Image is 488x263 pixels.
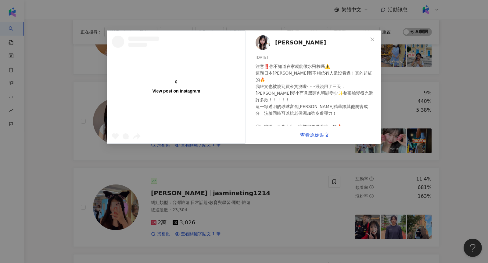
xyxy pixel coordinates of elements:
[152,88,200,94] div: View post on Instagram
[370,37,375,42] span: close
[256,55,376,61] div: [DATE]
[107,31,246,143] a: View post on Instagram
[256,35,368,50] a: KOL Avatar[PERSON_NAME]
[300,132,329,138] a: 查看原始貼文
[256,63,376,163] div: 注意‼️你不知道在家就能做水飛梭嗎⚠️ 這顆日本[PERSON_NAME]我不相信有人還沒看過！真的超紅的🔥 我終於也被燒到買來實測啦⋯⋯淺淺用了三天，[PERSON_NAME]變小而且黑頭也明...
[256,35,270,50] img: KOL Avatar
[275,38,326,47] span: [PERSON_NAME]
[366,33,379,45] button: Close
